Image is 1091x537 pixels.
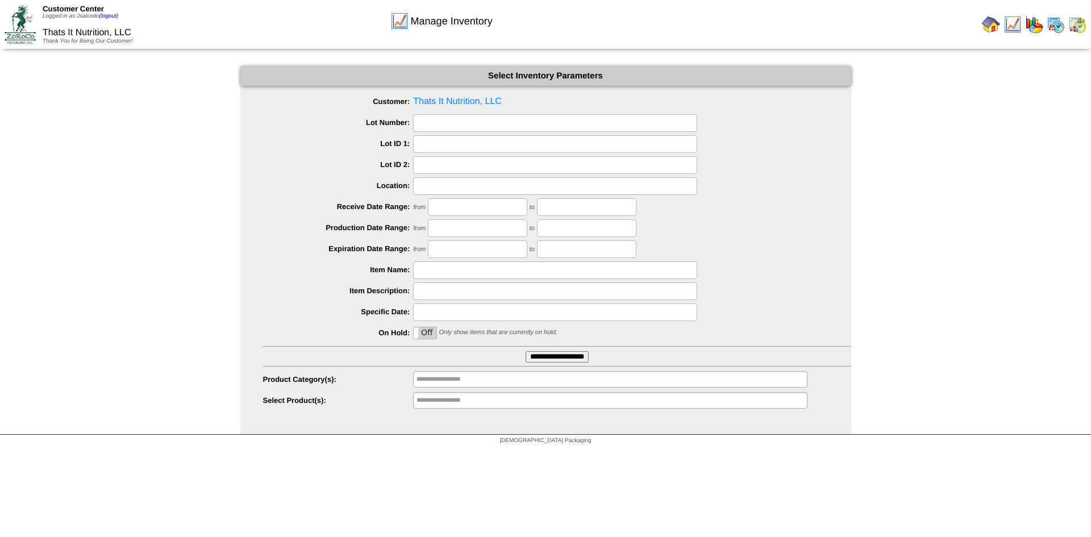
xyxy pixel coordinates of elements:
img: line_graph.gif [390,12,409,30]
span: Thank You for Being Our Customer! [43,38,133,44]
span: [DEMOGRAPHIC_DATA] Packaging [499,438,591,444]
span: to [530,225,535,232]
img: ZoRoCo_Logo(Green%26Foil)%20jpg.webp [5,5,36,43]
span: Thats It Nutrition, LLC [263,93,851,110]
label: Specific Date: [263,307,414,316]
img: line_graph.gif [1003,15,1022,34]
span: from [413,204,426,211]
label: Lot Number: [263,118,414,127]
label: Select Product(s): [263,396,414,405]
label: Receive Date Range: [263,202,414,211]
label: Product Category(s): [263,375,414,384]
label: On Hold: [263,328,414,337]
div: OnOff [413,327,437,339]
label: Item Description: [263,286,414,295]
div: Select Inventory Parameters [240,66,851,86]
label: Lot ID 2: [263,160,414,169]
img: calendarinout.gif [1068,15,1086,34]
label: Item Name: [263,265,414,274]
img: graph.gif [1025,15,1043,34]
label: Customer: [263,97,414,106]
img: calendarprod.gif [1047,15,1065,34]
label: Lot ID 1: [263,139,414,148]
label: Location: [263,181,414,190]
img: home.gif [982,15,1000,34]
span: Customer Center [43,5,104,13]
span: from [413,246,426,253]
span: Only show items that are currently on hold. [439,329,557,336]
label: Production Date Range: [263,223,414,232]
span: Logged in as Jsalcedo [43,13,118,19]
label: Expiration Date Range: [263,244,414,253]
span: to [530,204,535,211]
span: Thats It Nutrition, LLC [43,28,131,38]
label: Off [414,327,436,339]
span: Manage Inventory [411,15,493,27]
span: from [413,225,426,232]
a: (logout) [99,13,118,19]
span: to [530,246,535,253]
